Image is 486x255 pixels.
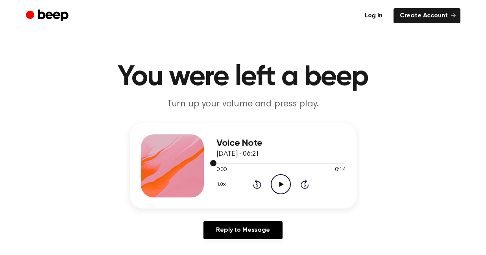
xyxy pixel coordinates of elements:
a: Log in [358,8,389,23]
a: Create Account [394,8,460,23]
span: [DATE] · 06:21 [216,151,260,158]
span: 0:00 [216,166,227,174]
h1: You were left a beep [42,63,445,91]
p: Turn up your volume and press play. [92,98,394,111]
h3: Voice Note [216,138,346,149]
button: 1.0x [216,178,229,191]
a: Reply to Message [203,221,282,239]
span: 0:14 [335,166,345,174]
a: Beep [26,8,70,24]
